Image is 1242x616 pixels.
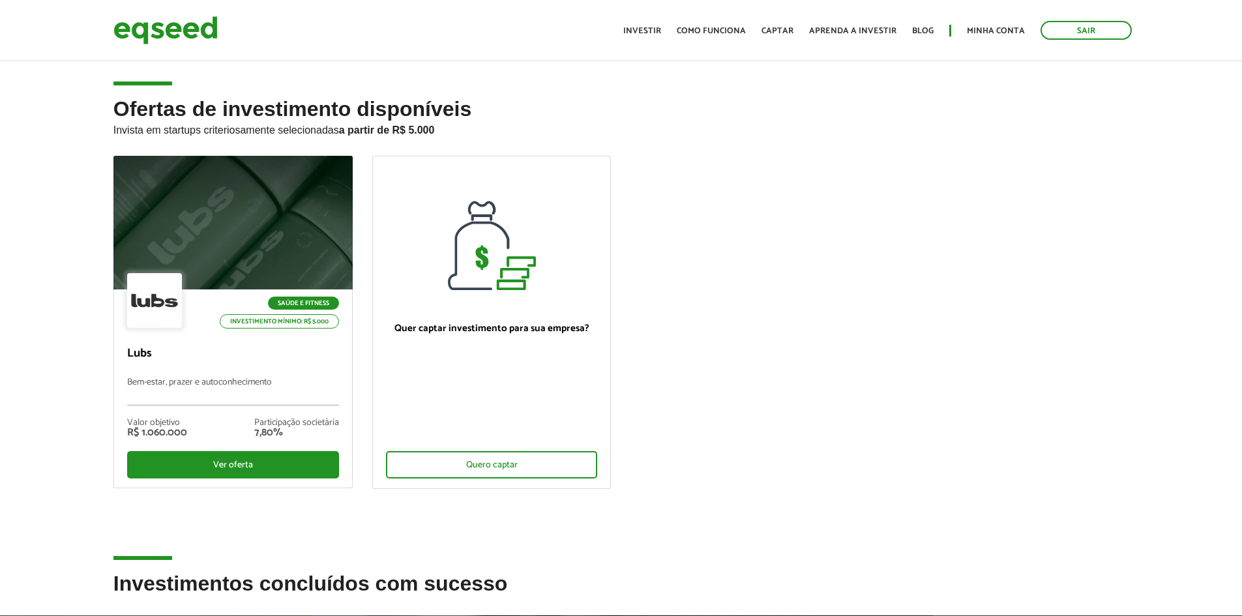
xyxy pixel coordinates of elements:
[127,347,339,361] p: Lubs
[127,451,339,478] div: Ver oferta
[809,27,896,35] a: Aprenda a investir
[254,418,339,428] div: Participação societária
[254,428,339,438] div: 7,80%
[113,98,1129,156] h2: Ofertas de investimento disponíveis
[372,156,612,489] a: Quer captar investimento para sua empresa? Quero captar
[113,572,1129,615] h2: Investimentos concluídos com sucesso
[127,418,187,428] div: Valor objetivo
[761,27,793,35] a: Captar
[127,428,187,438] div: R$ 1.060.000
[1041,21,1132,40] a: Sair
[113,13,218,48] img: EqSeed
[386,323,598,334] p: Quer captar investimento para sua empresa?
[220,314,339,329] p: Investimento mínimo: R$ 5.000
[113,121,1129,136] p: Invista em startups criteriosamente selecionadas
[623,27,661,35] a: Investir
[127,377,339,405] p: Bem-estar, prazer e autoconhecimento
[113,156,353,488] a: Saúde e Fitness Investimento mínimo: R$ 5.000 Lubs Bem-estar, prazer e autoconhecimento Valor obj...
[967,27,1025,35] a: Minha conta
[677,27,746,35] a: Como funciona
[268,297,339,310] p: Saúde e Fitness
[912,27,934,35] a: Blog
[386,451,598,478] div: Quero captar
[339,125,435,136] strong: a partir de R$ 5.000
